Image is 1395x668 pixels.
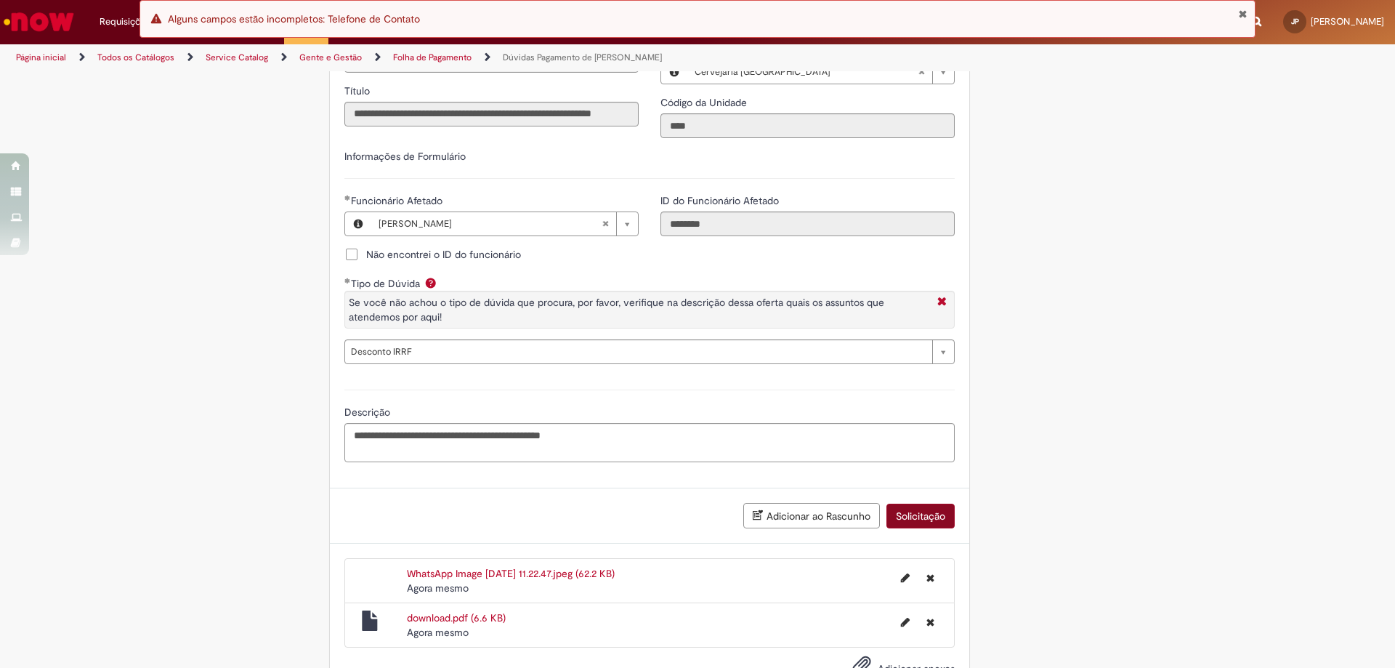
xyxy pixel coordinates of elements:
[918,566,943,589] button: Excluir WhatsApp Image 2025-08-28 at 11.22.47.jpeg
[345,212,371,236] button: Funcionário Afetado, Visualizar este registro Juliano Maciel de Lima Pereira
[100,15,150,29] span: Requisições
[661,60,687,84] button: Local, Visualizar este registro Cervejaria Santa Catarina
[407,567,615,580] a: WhatsApp Image [DATE] 11.22.47.jpeg (62.2 KB)
[379,212,602,236] span: [PERSON_NAME]
[892,566,918,589] button: Editar nome de arquivo WhatsApp Image 2025-08-28 at 11.22.47.jpeg
[371,212,638,236] a: [PERSON_NAME]Limpar campo Funcionário Afetado
[660,212,955,236] input: ID do Funcionário Afetado
[1238,8,1248,20] button: Fechar Notificação
[299,52,362,63] a: Gente e Gestão
[344,84,373,98] label: Somente leitura - Título
[344,278,351,283] span: Obrigatório Preenchido
[934,295,950,310] i: Fechar More information Por question_tipo_de_duvida
[97,52,174,63] a: Todos os Catálogos
[407,582,469,595] time: 28/08/2025 14:34:41
[393,52,472,63] a: Folha de Pagamento
[594,212,616,236] abbr: Limpar campo Funcionário Afetado
[892,611,918,634] button: Editar nome de arquivo download.pdf
[660,113,955,138] input: Código da Unidade
[407,626,469,639] span: Agora mesmo
[344,150,466,163] label: Informações de Formulário
[695,60,918,84] span: Cervejaria [GEOGRAPHIC_DATA]
[16,52,66,63] a: Página inicial
[407,582,469,595] span: Agora mesmo
[503,52,662,63] a: Dúvidas Pagamento de [PERSON_NAME]
[918,611,943,634] button: Excluir download.pdf
[344,84,373,97] span: Somente leitura - Título
[351,194,445,207] span: Necessários - Funcionário Afetado
[349,296,884,323] span: Se você não achou o tipo de dúvida que procura, por favor, verifique na descrição dessa oferta qu...
[660,95,750,110] label: Somente leitura - Código da Unidade
[344,423,955,462] textarea: Descrição
[886,504,955,528] button: Solicitação
[910,60,932,84] abbr: Limpar campo Local
[660,96,750,109] span: Somente leitura - Código da Unidade
[344,195,351,201] span: Obrigatório Preenchido
[407,626,469,639] time: 28/08/2025 14:34:29
[1291,17,1299,26] span: JP
[351,277,423,290] span: Tipo de Dúvida
[1311,15,1384,28] span: [PERSON_NAME]
[206,52,268,63] a: Service Catalog
[11,44,919,71] ul: Trilhas de página
[344,406,393,419] span: Descrição
[351,340,925,363] span: Desconto IRRF
[407,611,506,624] a: download.pdf (6.6 KB)
[344,102,639,126] input: Título
[422,277,440,289] span: Ajuda para Tipo de Dúvida
[168,12,420,25] span: Alguns campos estão incompletos: Telefone de Contato
[743,503,880,528] button: Adicionar ao Rascunho
[687,60,954,84] a: Cervejaria [GEOGRAPHIC_DATA]Limpar campo Local
[1,7,76,36] img: ServiceNow
[366,247,521,262] span: Não encontrei o ID do funcionário
[660,194,782,207] span: Somente leitura - ID do Funcionário Afetado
